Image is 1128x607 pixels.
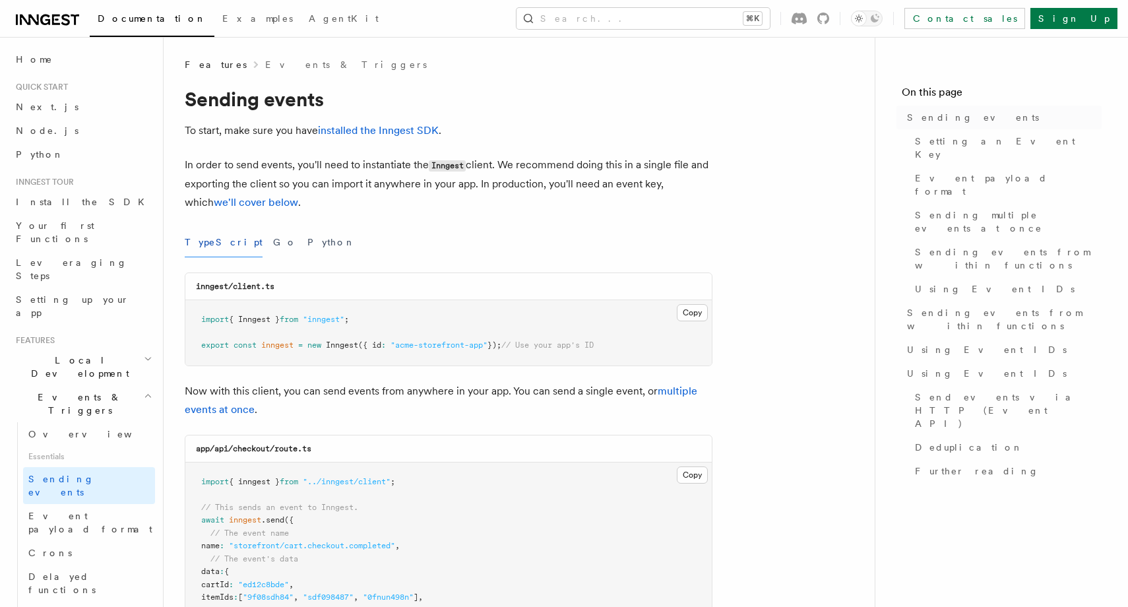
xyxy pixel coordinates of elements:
span: = [298,340,303,350]
span: : [220,541,224,550]
a: Leveraging Steps [11,251,155,288]
span: data [201,567,220,576]
a: Setting up your app [11,288,155,325]
span: Local Development [11,354,144,380]
a: we'll cover below [214,196,298,208]
span: Leveraging Steps [16,257,127,281]
a: Send events via HTTP (Event API) [910,385,1102,435]
a: Sending multiple events at once [910,203,1102,240]
span: Sending events [907,111,1039,124]
p: To start, make sure you have . [185,121,712,140]
span: Further reading [915,464,1039,478]
a: Event payload format [910,166,1102,203]
a: Next.js [11,95,155,119]
span: Your first Functions [16,220,94,244]
p: In order to send events, you'll need to instantiate the client. We recommend doing this in a sing... [185,156,712,212]
span: inngest [261,340,294,350]
span: Overview [28,429,164,439]
a: Crons [23,541,155,565]
span: export [201,340,229,350]
a: Using Event IDs [902,362,1102,385]
a: Events & Triggers [265,58,427,71]
span: [ [238,592,243,602]
span: Delayed functions [28,571,96,595]
span: : [381,340,386,350]
a: multiple events at once [185,385,697,416]
a: Node.js [11,119,155,143]
button: Copy [677,304,708,321]
span: ; [391,477,395,486]
a: Event payload format [23,504,155,541]
span: { Inngest } [229,315,280,324]
span: Event payload format [915,172,1102,198]
a: Setting an Event Key [910,129,1102,166]
span: from [280,315,298,324]
span: name [201,541,220,550]
a: Further reading [910,459,1102,483]
span: Setting an Event Key [915,135,1102,161]
span: ({ [284,515,294,525]
span: Quick start [11,82,68,92]
span: Essentials [23,446,155,467]
a: Contact sales [904,8,1025,29]
code: Inngest [429,160,466,172]
span: Event payload format [28,511,152,534]
button: Events & Triggers [11,385,155,422]
span: "storefront/cart.checkout.completed" [229,541,395,550]
span: Home [16,53,53,66]
span: "acme-storefront-app" [391,340,487,350]
span: Using Event IDs [907,367,1067,380]
span: Examples [222,13,293,24]
a: Sending events from within functions [902,301,1102,338]
span: inngest [229,515,261,525]
a: Python [11,143,155,166]
span: : [229,580,234,589]
span: }); [487,340,501,350]
span: Setting up your app [16,294,129,318]
span: Events & Triggers [11,391,144,417]
span: , [294,592,298,602]
span: Using Event IDs [907,343,1067,356]
span: Sending multiple events at once [915,208,1102,235]
code: inngest/client.ts [196,282,274,291]
span: new [307,340,321,350]
span: // Use your app's ID [501,340,594,350]
span: ({ id [358,340,381,350]
span: import [201,315,229,324]
span: Using Event IDs [915,282,1075,296]
span: Node.js [16,125,78,136]
a: Install the SDK [11,190,155,214]
a: Sending events [23,467,155,504]
span: import [201,477,229,486]
span: // The event's data [210,554,298,563]
span: , [395,541,400,550]
span: "../inngest/client" [303,477,391,486]
span: .send [261,515,284,525]
span: { [224,567,229,576]
span: Python [16,149,64,160]
span: Documentation [98,13,206,24]
code: app/api/checkout/route.ts [196,444,311,453]
span: // This sends an event to Inngest. [201,503,358,512]
span: // The event name [210,528,289,538]
span: Sending events from within functions [907,306,1102,333]
span: Deduplication [915,441,1023,454]
span: "inngest" [303,315,344,324]
span: "0fnun498n" [363,592,414,602]
a: AgentKit [301,4,387,36]
span: : [220,567,224,576]
button: Toggle dark mode [851,11,883,26]
a: Using Event IDs [902,338,1102,362]
span: cartId [201,580,229,589]
span: ; [344,315,349,324]
span: Inngest tour [11,177,74,187]
span: Crons [28,548,72,558]
a: Examples [214,4,301,36]
button: Python [307,228,356,257]
span: , [418,592,423,602]
a: Sign Up [1030,8,1117,29]
button: Copy [677,466,708,484]
span: await [201,515,224,525]
kbd: ⌘K [743,12,762,25]
p: Now with this client, you can send events from anywhere in your app. You can send a single event,... [185,382,712,419]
